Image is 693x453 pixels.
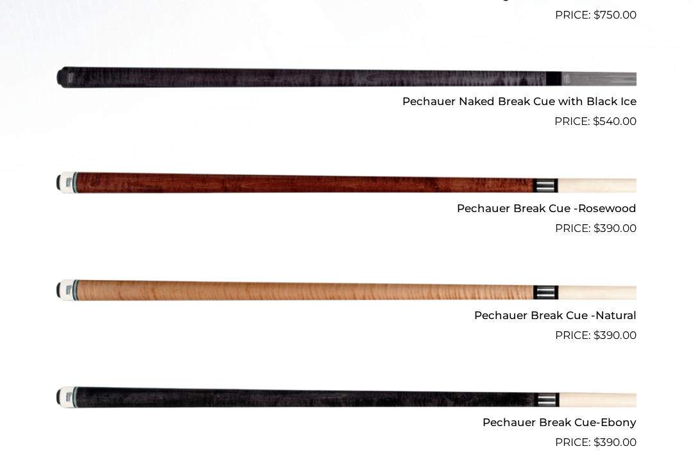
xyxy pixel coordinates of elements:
a: Pechauer Naked Break Cue with Black Ice $540.00 [56,29,637,130]
bdi: 540.00 [593,115,637,128]
bdi: 390.00 [594,436,637,449]
span: $ [594,8,600,21]
a: Pechauer Break Cue -Natural $390.00 [56,242,637,343]
span: $ [594,222,600,235]
a: Pechauer Break Cue-Ebony $390.00 [56,349,637,450]
span: $ [593,115,599,128]
img: Pechauer Break Cue -Natural [56,242,637,338]
img: Pechauer Break Cue -Rosewood [56,135,637,231]
img: Pechauer Naked Break Cue with Black Ice [56,29,637,125]
a: Pechauer Break Cue -Rosewood $390.00 [56,135,637,236]
bdi: 750.00 [594,8,637,21]
span: $ [594,329,600,342]
img: Pechauer Break Cue-Ebony [56,349,637,445]
bdi: 390.00 [594,329,637,342]
span: $ [594,436,600,449]
bdi: 390.00 [594,222,637,235]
